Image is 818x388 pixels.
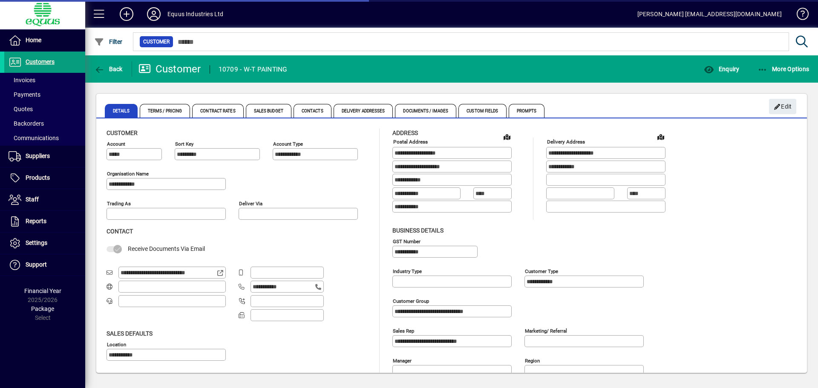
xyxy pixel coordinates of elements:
[138,62,201,76] div: Customer
[9,106,33,112] span: Quotes
[334,104,393,118] span: Delivery Addresses
[107,201,131,207] mat-label: Trading as
[395,104,456,118] span: Documents / Images
[525,328,567,333] mat-label: Marketing/ Referral
[246,104,291,118] span: Sales Budget
[9,91,40,98] span: Payments
[4,233,85,254] a: Settings
[239,201,262,207] mat-label: Deliver via
[31,305,54,312] span: Package
[790,2,807,29] a: Knowledge Base
[500,130,514,144] a: View on map
[458,104,506,118] span: Custom Fields
[113,6,140,22] button: Add
[175,141,193,147] mat-label: Sort key
[107,228,133,235] span: Contact
[192,104,243,118] span: Contract Rates
[4,189,85,210] a: Staff
[26,218,46,224] span: Reports
[92,61,125,77] button: Back
[4,73,85,87] a: Invoices
[4,131,85,145] a: Communications
[107,330,153,337] span: Sales defaults
[392,129,418,136] span: Address
[9,77,35,83] span: Invoices
[702,61,741,77] button: Enquiry
[4,211,85,232] a: Reports
[9,120,44,127] span: Backorders
[26,174,50,181] span: Products
[92,34,125,49] button: Filter
[26,196,39,203] span: Staff
[85,61,132,77] app-page-header-button: Back
[167,7,224,21] div: Equus Industries Ltd
[4,116,85,131] a: Backorders
[755,61,812,77] button: More Options
[4,167,85,189] a: Products
[509,104,545,118] span: Prompts
[4,146,85,167] a: Suppliers
[393,328,414,333] mat-label: Sales rep
[769,99,796,114] button: Edit
[26,37,41,43] span: Home
[105,104,138,118] span: Details
[26,58,55,65] span: Customers
[94,38,123,45] span: Filter
[637,7,782,21] div: [PERSON_NAME] [EMAIL_ADDRESS][DOMAIN_NAME]
[26,239,47,246] span: Settings
[393,238,421,244] mat-label: GST Number
[525,357,540,363] mat-label: Region
[525,268,558,274] mat-label: Customer type
[393,268,422,274] mat-label: Industry type
[128,245,205,252] span: Receive Documents Via Email
[143,37,170,46] span: Customer
[4,102,85,116] a: Quotes
[140,104,190,118] span: Terms / Pricing
[294,104,331,118] span: Contacts
[26,152,50,159] span: Suppliers
[758,66,809,72] span: More Options
[107,141,125,147] mat-label: Account
[219,63,288,76] div: 10709 - W-T PAINTING
[26,261,47,268] span: Support
[392,227,444,234] span: Business details
[393,298,429,304] mat-label: Customer group
[94,66,123,72] span: Back
[4,87,85,102] a: Payments
[107,341,126,347] mat-label: Location
[4,30,85,51] a: Home
[9,135,59,141] span: Communications
[24,287,61,294] span: Financial Year
[140,6,167,22] button: Profile
[107,171,149,177] mat-label: Organisation name
[393,357,412,363] mat-label: Manager
[273,141,303,147] mat-label: Account Type
[654,130,668,144] a: View on map
[704,66,739,72] span: Enquiry
[4,254,85,276] a: Support
[107,129,138,136] span: Customer
[774,100,792,114] span: Edit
